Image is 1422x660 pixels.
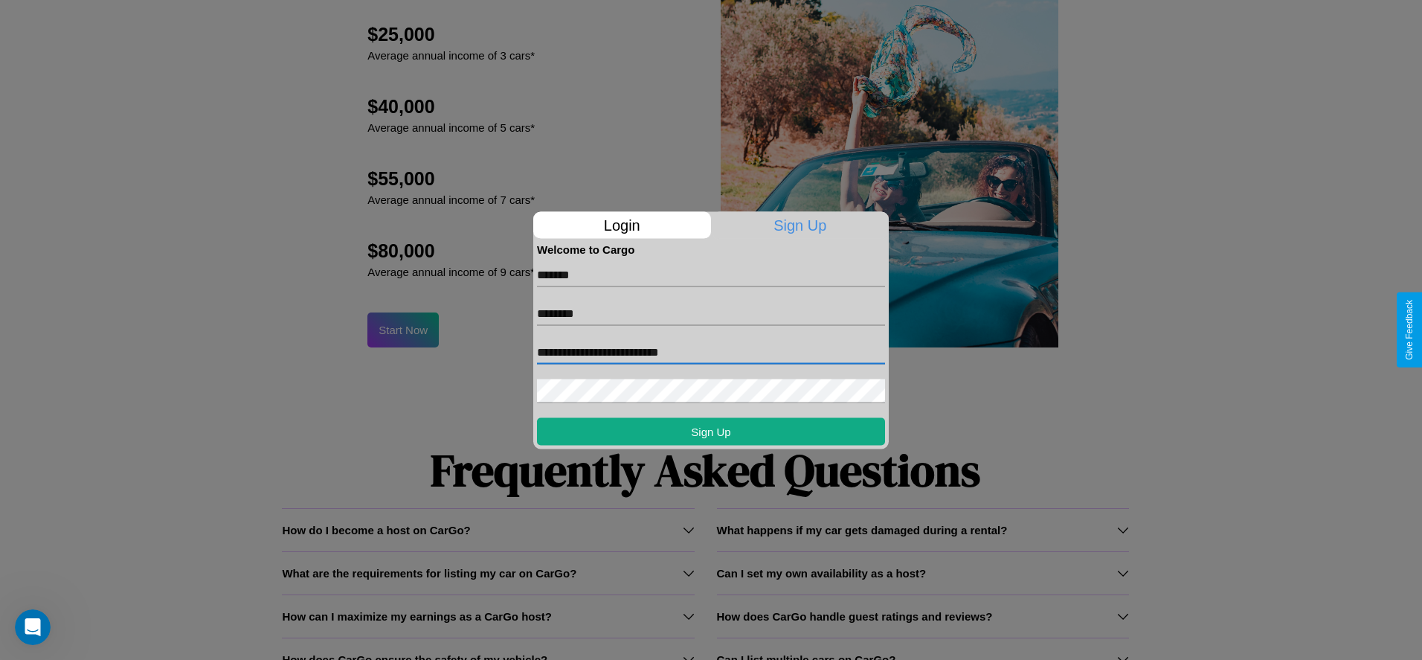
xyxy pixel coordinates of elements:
[537,417,885,445] button: Sign Up
[533,211,711,238] p: Login
[537,243,885,255] h4: Welcome to Cargo
[15,609,51,645] iframe: Intercom live chat
[1404,300,1415,360] div: Give Feedback
[712,211,889,238] p: Sign Up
